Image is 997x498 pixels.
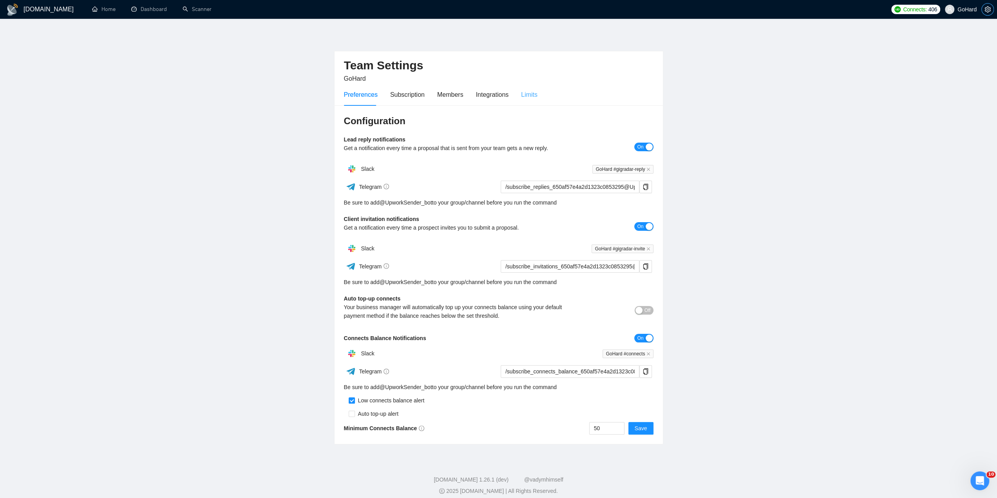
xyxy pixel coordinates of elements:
b: Minimum Connects Balance [344,425,425,431]
div: Be sure to add to your group/channel before you run the command [344,198,653,207]
span: On [637,222,643,231]
a: homeHome [92,6,116,13]
a: @UpworkSender_bot [380,278,432,286]
span: Slack [361,166,374,172]
div: Auto top-up alert [355,409,399,418]
span: copyright [439,488,445,494]
span: info-circle [419,426,424,431]
h2: Team Settings [344,58,653,74]
button: copy [639,365,652,378]
a: setting [981,6,994,13]
h3: Configuration [344,115,653,127]
div: 2025 [DOMAIN_NAME] | All Rights Reserved. [6,487,991,495]
span: Telegram [359,263,389,270]
div: Members [437,90,463,100]
img: ww3wtPAAAAAElFTkSuQmCC [346,261,356,271]
span: Telegram [359,184,389,190]
span: close [646,352,650,356]
div: Your business manager will automatically top up your connects balance using your default payment ... [344,303,576,320]
a: searchScanner [183,6,212,13]
div: Be sure to add to your group/channel before you run the command [344,278,653,286]
span: On [637,143,643,151]
span: GoHard #gigradar-invite [592,244,653,253]
span: Save [635,424,647,433]
span: GoHard [344,75,366,82]
span: Connects: [903,5,926,14]
a: @UpworkSender_bot [380,198,432,207]
span: copy [640,184,651,190]
div: Low connects balance alert [355,396,425,405]
span: info-circle [384,184,389,189]
iframe: Intercom live chat [970,471,989,490]
div: Be sure to add to your group/channel before you run the command [344,383,653,391]
img: hpQkSZIkSZIkSZIkSZIkSZIkSZIkSZIkSZIkSZIkSZIkSZIkSZIkSZIkSZIkSZIkSZIkSZIkSZIkSZIkSZIkSZIkSZIkSZIkS... [344,161,360,177]
b: Lead reply notifications [344,136,405,143]
span: close [646,167,650,171]
div: Integrations [476,90,509,100]
span: info-circle [384,369,389,374]
div: Limits [521,90,537,100]
span: close [646,247,650,251]
span: 406 [928,5,937,14]
span: Off [644,306,651,315]
a: dashboardDashboard [131,6,167,13]
img: ww3wtPAAAAAElFTkSuQmCC [346,182,356,192]
span: GoHard #connects [603,350,653,358]
span: copy [640,368,651,375]
button: copy [639,181,652,193]
span: Telegram [359,368,389,375]
div: Preferences [344,90,378,100]
div: Get a notification every time a proposal that is sent from your team gets a new reply. [344,144,576,152]
button: copy [639,260,652,273]
button: Save [628,422,653,435]
b: Connects Balance Notifications [344,335,426,341]
img: hpQkSZIkSZIkSZIkSZIkSZIkSZIkSZIkSZIkSZIkSZIkSZIkSZIkSZIkSZIkSZIkSZIkSZIkSZIkSZIkSZIkSZIkSZIkSZIkS... [344,241,360,256]
span: Slack [361,350,374,357]
img: logo [6,4,19,16]
span: GoHard #gigradar-reply [592,165,653,174]
span: user [947,7,952,12]
a: [DOMAIN_NAME] 1.26.1 (dev) [434,476,508,483]
span: On [637,334,643,342]
span: copy [640,263,651,270]
span: 10 [986,471,995,478]
a: @vadymhimself [524,476,563,483]
span: Slack [361,245,374,252]
a: @UpworkSender_bot [380,383,432,391]
span: info-circle [384,263,389,269]
img: hpQkSZIkSZIkSZIkSZIkSZIkSZIkSZIkSZIkSZIkSZIkSZIkSZIkSZIkSZIkSZIkSZIkSZIkSZIkSZIkSZIkSZIkSZIkSZIkS... [344,346,360,361]
div: Subscription [390,90,425,100]
div: Get a notification every time a prospect invites you to submit a proposal. [344,223,576,232]
img: upwork-logo.png [894,6,901,13]
img: ww3wtPAAAAAElFTkSuQmCC [346,366,356,376]
button: setting [981,3,994,16]
b: Auto top-up connects [344,295,401,302]
b: Client invitation notifications [344,216,419,222]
